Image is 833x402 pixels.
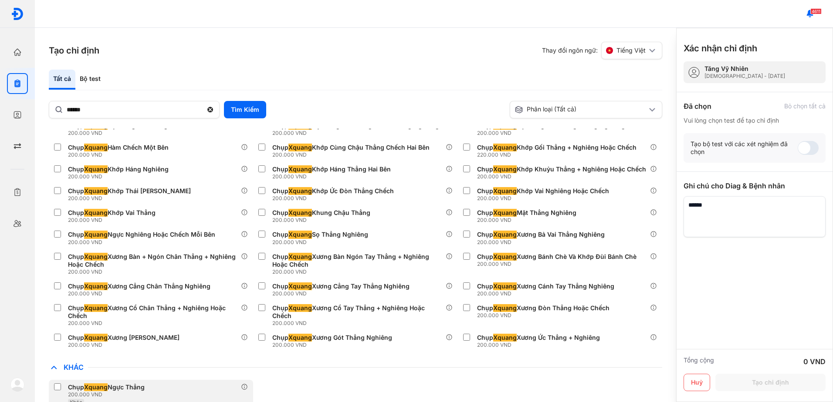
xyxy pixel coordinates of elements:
[477,334,600,342] div: Chụp Xương Ức Thẳng + Nghiêng
[684,374,710,391] button: Huỷ
[84,165,108,173] span: Xquang
[684,117,826,124] div: Vui lòng chọn test để tạo chỉ định
[68,304,237,320] div: Chụp Xương Cổ Chân Thẳng + Nghiêng Hoặc Chếch
[542,42,662,59] div: Thay đổi ngôn ngữ:
[272,334,392,342] div: Chụp Xương Gót Thẳng Nghiêng
[272,195,397,202] div: 200.000 VND
[272,253,442,268] div: Chụp Xương Bàn Ngón Tay Thẳng + Nghiêng Hoặc Chếch
[784,102,826,110] div: Bỏ chọn tất cả
[68,144,169,151] div: Chụp Hàm Chếch Một Bên
[68,173,172,180] div: 200.000 VND
[272,144,430,151] div: Chụp Khớp Cùng Chậu Thẳng Chếch Hai Bên
[684,181,826,191] div: Ghi chú cho Diag & Bệnh nhân
[84,253,108,261] span: Xquang
[68,282,210,290] div: Chụp Xương Cẳng Chân Thẳng Nghiêng
[684,356,714,367] div: Tổng cộng
[68,151,172,158] div: 200.000 VND
[493,209,517,217] span: Xquang
[68,165,169,173] div: Chụp Khớp Háng Nghiêng
[68,342,183,348] div: 200.000 VND
[477,304,610,312] div: Chụp Xương Đòn Thẳng Hoặc Chếch
[272,342,396,348] div: 200.000 VND
[272,209,370,217] div: Chụp Khung Chậu Thẳng
[272,151,433,158] div: 200.000 VND
[493,231,517,238] span: Xquang
[84,334,108,342] span: Xquang
[272,187,394,195] div: Chụp Khớp Ức Đòn Thẳng Chếch
[493,165,517,173] span: Xquang
[477,231,605,238] div: Chụp Xương Bả Vai Thẳng Nghiêng
[68,268,241,275] div: 200.000 VND
[224,101,266,118] button: Tìm Kiếm
[272,173,394,180] div: 200.000 VND
[477,239,608,246] div: 200.000 VND
[288,187,312,195] span: Xquang
[493,334,517,342] span: Xquang
[704,65,785,73] div: Tăng Vỹ Nhiên
[515,105,647,114] div: Phân loại (Tất cả)
[84,187,108,195] span: Xquang
[493,304,517,312] span: Xquang
[477,195,613,202] div: 200.000 VND
[11,7,24,20] img: logo
[68,383,145,391] div: Chụp Ngực Thẳng
[272,268,445,275] div: 200.000 VND
[84,282,108,290] span: Xquang
[272,320,445,327] div: 200.000 VND
[477,290,618,297] div: 200.000 VND
[49,44,99,57] h3: Tạo chỉ định
[49,70,75,90] div: Tất cả
[477,282,614,290] div: Chụp Xương Cánh Tay Thẳng Nghiêng
[288,253,312,261] span: Xquang
[477,209,576,217] div: Chụp Mặt Thẳng Nghiêng
[68,217,159,224] div: 200.000 VND
[68,195,194,202] div: 200.000 VND
[288,231,312,238] span: Xquang
[288,282,312,290] span: Xquang
[84,231,108,238] span: Xquang
[68,290,214,297] div: 200.000 VND
[477,173,650,180] div: 200.000 VND
[68,334,179,342] div: Chụp Xương [PERSON_NAME]
[704,73,785,80] div: [DEMOGRAPHIC_DATA] - [DATE]
[272,130,443,137] div: 200.000 VND
[84,304,108,312] span: Xquang
[272,231,368,238] div: Chụp Sọ Thẳng Nghiêng
[68,320,241,327] div: 200.000 VND
[616,47,646,54] span: Tiếng Việt
[477,144,637,151] div: Chụp Khớp Gối Thẳng + Nghiêng Hoặc Chếch
[803,356,826,367] div: 0 VND
[477,151,640,158] div: 220.000 VND
[493,253,517,261] span: Xquang
[84,209,108,217] span: Xquang
[272,217,374,224] div: 200.000 VND
[810,8,822,14] span: 4611
[68,231,215,238] div: Chụp Ngực Nghiêng Hoặc Chếch Mỗi Bên
[288,334,312,342] span: Xquang
[493,144,517,151] span: Xquang
[493,282,517,290] span: Xquang
[477,130,629,137] div: 200.000 VND
[272,165,391,173] div: Chụp Khớp Háng Thẳng Hai Bên
[477,253,637,261] div: Chụp Xương Bánh Chè Và Khớp Đùi Bánh Chè
[68,130,197,137] div: 200.000 VND
[68,239,219,246] div: 200.000 VND
[68,253,237,268] div: Chụp Xương Bàn + Ngón Chân Thẳng + Nghiêng Hoặc Chếch
[493,187,517,195] span: Xquang
[68,209,156,217] div: Chụp Khớp Vai Thẳng
[288,165,312,173] span: Xquang
[272,282,410,290] div: Chụp Xương Cẳng Tay Thẳng Nghiêng
[477,187,609,195] div: Chụp Khớp Vai Nghiêng Hoặc Chếch
[288,209,312,217] span: Xquang
[75,70,105,90] div: Bộ test
[84,383,108,391] span: Xquang
[477,261,640,268] div: 200.000 VND
[59,363,88,372] span: Khác
[288,304,312,312] span: Xquang
[684,101,711,111] div: Đã chọn
[684,42,757,54] h3: Xác nhận chỉ định
[68,187,191,195] div: Chụp Khớp Thái [PERSON_NAME]
[10,378,24,392] img: logo
[477,342,603,348] div: 200.000 VND
[477,217,580,224] div: 200.000 VND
